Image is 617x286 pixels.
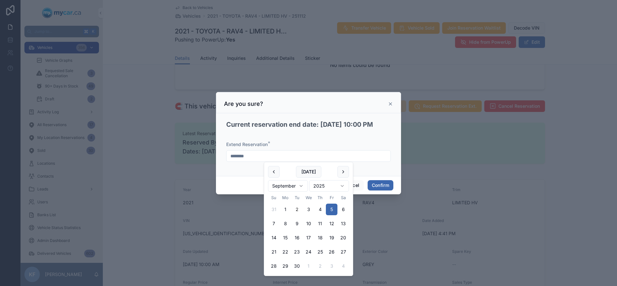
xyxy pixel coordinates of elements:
button: Sunday, September 28th, 2025 [268,260,280,272]
span: Extend Reservation [226,142,268,147]
th: Friday [326,194,337,201]
button: Sunday, September 14th, 2025 [268,232,280,244]
button: Today, Tuesday, September 2nd, 2025 [291,204,303,215]
button: Monday, September 22nd, 2025 [280,246,291,258]
th: Wednesday [303,194,314,201]
button: Wednesday, September 3rd, 2025 [303,204,314,215]
button: Saturday, September 27th, 2025 [337,246,349,258]
button: Sunday, August 31st, 2025 [268,204,280,215]
th: Monday [280,194,291,201]
h3: Are you sure? [224,100,263,108]
button: Thursday, September 11th, 2025 [314,218,326,229]
th: Saturday [337,194,349,201]
button: Wednesday, September 24th, 2025 [303,246,314,258]
button: Thursday, September 4th, 2025 [314,204,326,215]
button: Saturday, September 20th, 2025 [337,232,349,244]
button: Tuesday, September 30th, 2025 [291,260,303,272]
th: Thursday [314,194,326,201]
button: Wednesday, October 1st, 2025 [303,260,314,272]
button: Friday, September 12th, 2025 [326,218,337,229]
button: Monday, September 8th, 2025 [280,218,291,229]
th: Sunday [268,194,280,201]
button: Friday, September 19th, 2025 [326,232,337,244]
button: Friday, September 26th, 2025 [326,246,337,258]
table: September 2025 [268,194,349,272]
button: Saturday, September 6th, 2025 [337,204,349,215]
button: Thursday, September 18th, 2025 [314,232,326,244]
button: Monday, September 15th, 2025 [280,232,291,244]
button: Wednesday, September 17th, 2025 [303,232,314,244]
button: Confirm [368,180,393,190]
button: Thursday, October 2nd, 2025 [314,260,326,272]
button: Tuesday, September 9th, 2025 [291,218,303,229]
button: Wednesday, September 10th, 2025 [303,218,314,229]
button: Friday, October 3rd, 2025 [326,260,337,272]
h2: Current reservation end date: [DATE] 10:00 PM [226,120,373,129]
button: Tuesday, September 23rd, 2025 [291,246,303,258]
button: Saturday, September 13th, 2025 [337,218,349,229]
th: Tuesday [291,194,303,201]
button: Monday, September 1st, 2025 [280,204,291,215]
button: Sunday, September 21st, 2025 [268,246,280,258]
button: Monday, September 29th, 2025 [280,260,291,272]
button: Saturday, October 4th, 2025 [337,260,349,272]
button: Friday, September 5th, 2025, selected [326,204,337,215]
button: Sunday, September 7th, 2025 [268,218,280,229]
button: Tuesday, September 16th, 2025 [291,232,303,244]
button: [DATE] [296,166,321,178]
button: Thursday, September 25th, 2025 [314,246,326,258]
